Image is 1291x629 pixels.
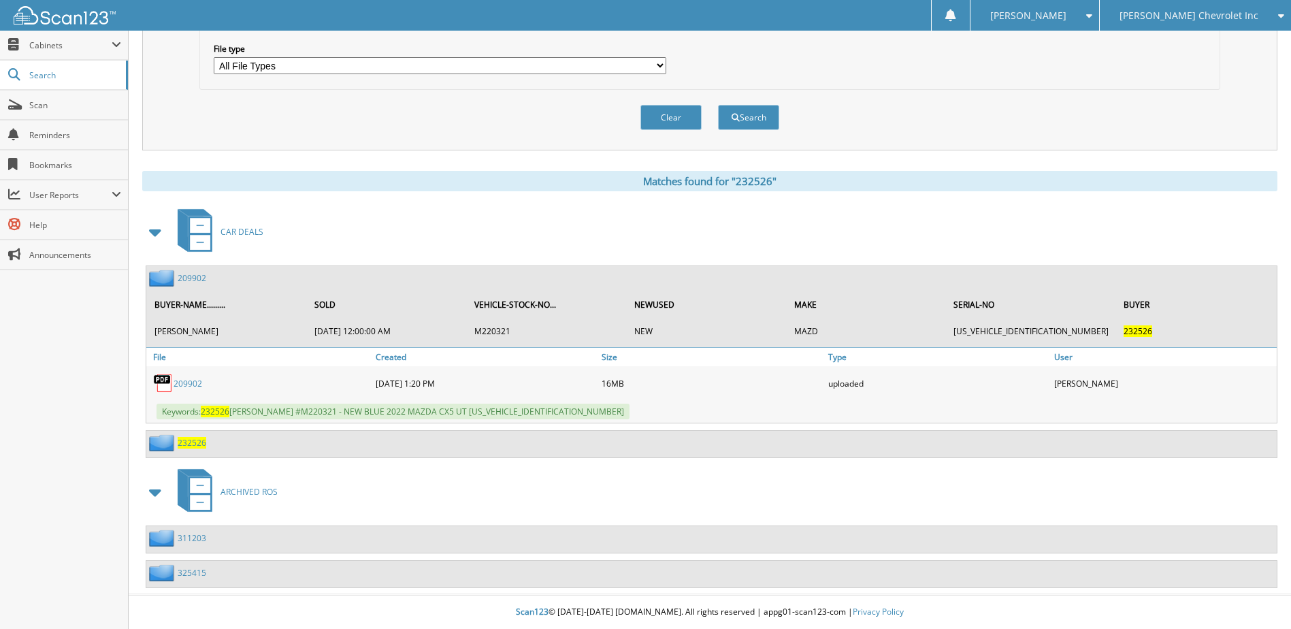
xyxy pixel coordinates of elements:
span: CAR DEALS [220,226,263,238]
img: PDF.png [153,373,174,393]
img: folder2.png [149,270,178,287]
span: 232526 [1124,325,1152,337]
th: BUYER-NAME......... [148,291,306,319]
td: M220321 [468,320,626,342]
span: Bookmarks [29,159,121,171]
img: folder2.png [149,434,178,451]
a: 232526 [178,437,206,449]
td: [US_VEHICLE_IDENTIFICATION_NUMBER] [947,320,1115,342]
th: BUYER [1117,291,1275,319]
td: NEW [627,320,786,342]
th: SERIAL-NO [947,291,1115,319]
span: Help [29,219,121,231]
img: folder2.png [149,530,178,547]
button: Search [718,105,779,130]
span: User Reports [29,189,112,201]
a: 209902 [174,378,202,389]
span: Keywords: [PERSON_NAME] #M220321 - NEW BLUE 2022 MAZDA CX5 UT [US_VEHICLE_IDENTIFICATION_NUMBER] [157,404,630,419]
a: ARCHIVED ROS [169,465,278,519]
div: 16MB [598,370,824,397]
span: ARCHIVED ROS [220,486,278,498]
a: Type [825,348,1051,366]
span: [PERSON_NAME] [990,12,1066,20]
div: [DATE] 1:20 PM [372,370,598,397]
span: Scan123 [516,606,549,617]
a: CAR DEALS [169,205,263,259]
label: File type [214,43,666,54]
span: Cabinets [29,39,112,51]
th: SOLD [308,291,466,319]
th: NEWUSED [627,291,786,319]
a: 325415 [178,567,206,579]
td: [PERSON_NAME] [148,320,306,342]
span: [PERSON_NAME] Chevrolet Inc [1120,12,1258,20]
div: uploaded [825,370,1051,397]
td: [DATE] 12:00:00 AM [308,320,466,342]
div: © [DATE]-[DATE] [DOMAIN_NAME]. All rights reserved | appg01-scan123-com | [129,596,1291,629]
span: 232526 [201,406,229,417]
span: Scan [29,99,121,111]
img: folder2.png [149,564,178,581]
th: MAKE [787,291,946,319]
span: Reminders [29,129,121,141]
a: Size [598,348,824,366]
div: [PERSON_NAME] [1051,370,1277,397]
a: File [146,348,372,366]
td: MAZD [787,320,946,342]
a: Privacy Policy [853,606,904,617]
th: VEHICLE-STOCK-NO... [468,291,626,319]
div: Matches found for "232526" [142,171,1277,191]
a: 311203 [178,532,206,544]
span: Search [29,69,119,81]
img: scan123-logo-white.svg [14,6,116,25]
span: Announcements [29,249,121,261]
iframe: Chat Widget [1223,564,1291,629]
a: 209902 [178,272,206,284]
a: Created [372,348,598,366]
a: User [1051,348,1277,366]
button: Clear [640,105,702,130]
